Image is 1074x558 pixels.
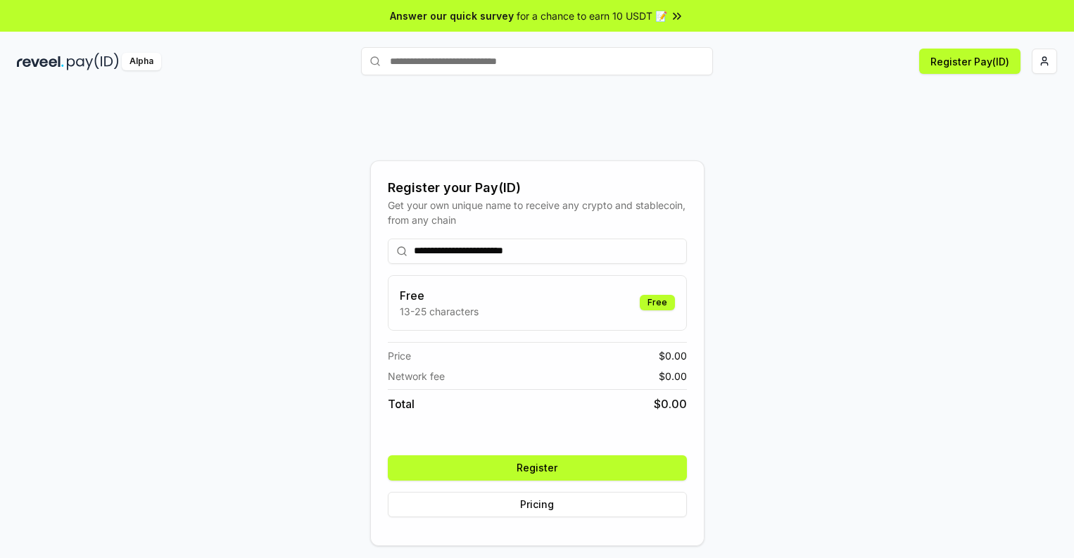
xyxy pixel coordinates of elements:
[388,395,415,412] span: Total
[388,492,687,517] button: Pricing
[388,198,687,227] div: Get your own unique name to receive any crypto and stablecoin, from any chain
[390,8,514,23] span: Answer our quick survey
[400,304,479,319] p: 13-25 characters
[388,369,445,383] span: Network fee
[659,348,687,363] span: $ 0.00
[122,53,161,70] div: Alpha
[388,348,411,363] span: Price
[388,178,687,198] div: Register your Pay(ID)
[654,395,687,412] span: $ 0.00
[659,369,687,383] span: $ 0.00
[400,287,479,304] h3: Free
[919,49,1021,74] button: Register Pay(ID)
[67,53,119,70] img: pay_id
[517,8,667,23] span: for a chance to earn 10 USDT 📝
[388,455,687,481] button: Register
[17,53,64,70] img: reveel_dark
[640,295,675,310] div: Free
